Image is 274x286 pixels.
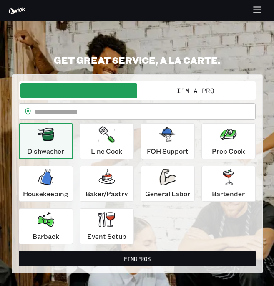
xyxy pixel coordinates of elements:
[27,146,64,156] p: Dishwasher
[141,166,195,202] button: General Labor
[20,83,137,98] button: I'm a Business
[12,54,263,66] h2: GET GREAT SERVICE, A LA CARTE.
[137,83,254,98] button: I'm a Pro
[201,123,256,159] button: Prep Cook
[85,189,128,199] p: Baker/Pastry
[87,231,126,241] p: Event Setup
[212,189,245,199] p: Bartender
[80,123,134,159] button: Line Cook
[80,166,134,202] button: Baker/Pastry
[91,146,122,156] p: Line Cook
[145,189,190,199] p: General Labor
[212,146,245,156] p: Prep Cook
[147,146,189,156] p: FOH Support
[33,231,59,241] p: Barback
[80,208,134,244] button: Event Setup
[23,189,68,199] p: Housekeeping
[19,251,256,266] button: FindPros
[201,166,256,202] button: Bartender
[19,123,73,159] button: Dishwasher
[19,208,73,244] button: Barback
[141,123,195,159] button: FOH Support
[19,166,73,202] button: Housekeeping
